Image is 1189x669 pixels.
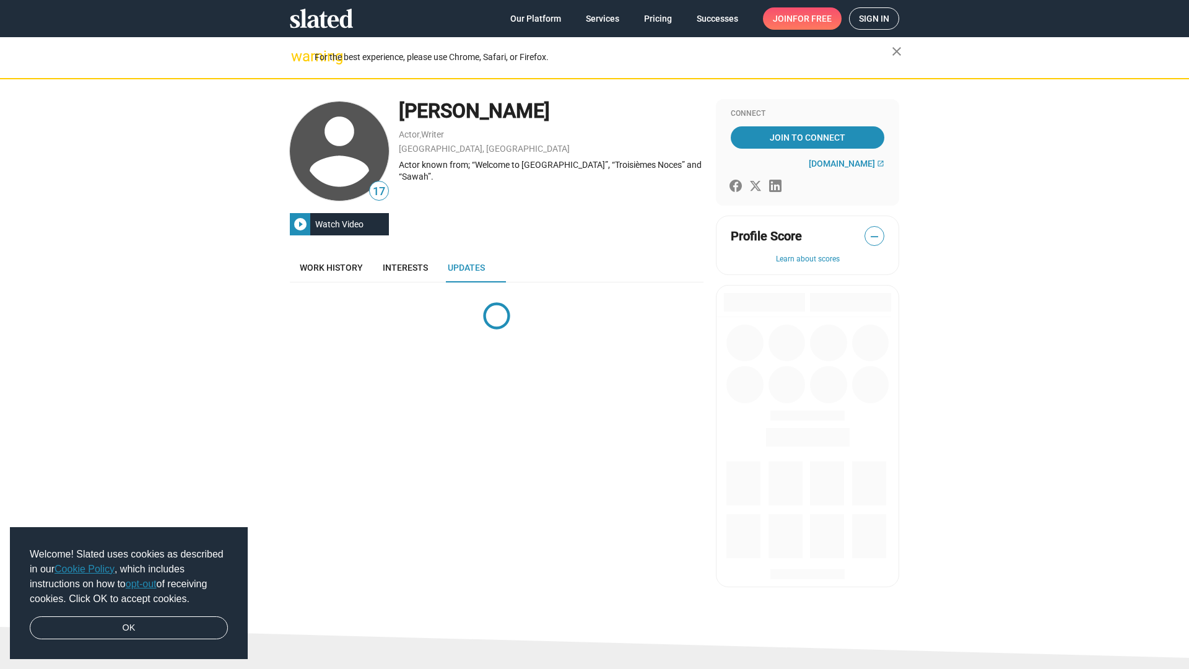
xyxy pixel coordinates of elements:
[30,547,228,606] span: Welcome! Slated uses cookies as described in our , which includes instructions on how to of recei...
[576,7,629,30] a: Services
[310,213,368,235] div: Watch Video
[383,263,428,273] span: Interests
[731,126,884,149] a: Join To Connect
[644,7,672,30] span: Pricing
[291,49,306,64] mat-icon: warning
[731,228,802,245] span: Profile Score
[859,8,889,29] span: Sign in
[877,160,884,167] mat-icon: open_in_new
[889,44,904,59] mat-icon: close
[634,7,682,30] a: Pricing
[865,229,884,245] span: —
[773,7,832,30] span: Join
[399,144,570,154] a: [GEOGRAPHIC_DATA], [GEOGRAPHIC_DATA]
[300,263,363,273] span: Work history
[399,98,703,125] div: [PERSON_NAME]
[697,7,738,30] span: Successes
[399,129,420,139] a: Actor
[10,527,248,660] div: cookieconsent
[763,7,842,30] a: Joinfor free
[370,183,388,200] span: 17
[731,255,884,265] button: Learn about scores
[420,132,421,139] span: ,
[731,109,884,119] div: Connect
[510,7,561,30] span: Our Platform
[809,159,884,168] a: [DOMAIN_NAME]
[733,126,882,149] span: Join To Connect
[809,159,875,168] span: [DOMAIN_NAME]
[500,7,571,30] a: Our Platform
[126,579,157,589] a: opt-out
[586,7,619,30] span: Services
[687,7,748,30] a: Successes
[849,7,899,30] a: Sign in
[448,263,485,273] span: Updates
[373,253,438,282] a: Interests
[54,564,115,574] a: Cookie Policy
[438,253,495,282] a: Updates
[290,213,389,235] button: Watch Video
[293,217,308,232] mat-icon: play_circle_filled
[30,616,228,640] a: dismiss cookie message
[793,7,832,30] span: for free
[315,49,892,66] div: For the best experience, please use Chrome, Safari, or Firefox.
[290,253,373,282] a: Work history
[399,159,703,182] div: Actor known from; “Welcome to [GEOGRAPHIC_DATA]”, “Troisièmes Noces” and “Sawah”.
[421,129,444,139] a: Writer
